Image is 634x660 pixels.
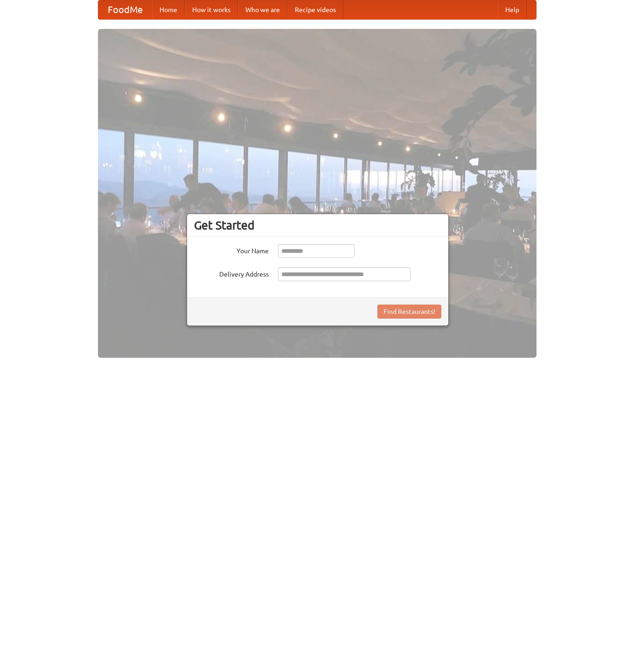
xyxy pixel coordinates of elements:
[194,244,269,256] label: Your Name
[185,0,238,19] a: How it works
[238,0,287,19] a: Who we are
[98,0,152,19] a: FoodMe
[377,305,441,319] button: Find Restaurants!
[152,0,185,19] a: Home
[194,267,269,279] label: Delivery Address
[287,0,343,19] a: Recipe videos
[194,218,441,232] h3: Get Started
[498,0,527,19] a: Help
